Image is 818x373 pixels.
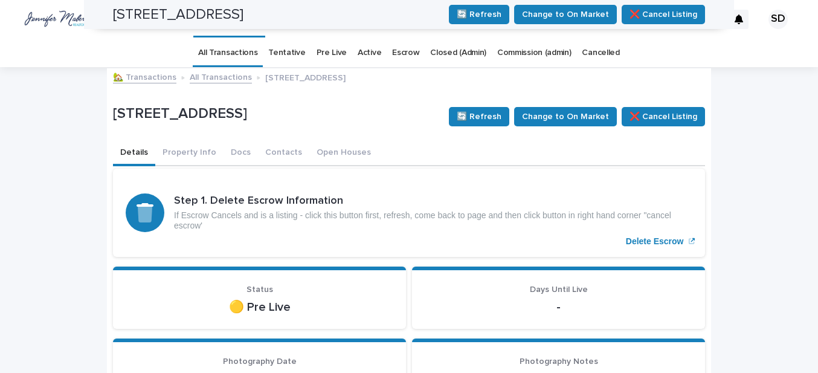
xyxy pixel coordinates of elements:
[224,141,258,166] button: Docs
[622,107,705,126] button: ❌ Cancel Listing
[223,357,297,366] span: Photography Date
[190,70,252,83] a: All Transactions
[317,39,347,67] a: Pre Live
[768,10,788,29] div: SD
[530,285,588,294] span: Days Until Live
[522,111,609,123] span: Change to On Market
[497,39,571,67] a: Commission (admin)
[155,141,224,166] button: Property Info
[127,300,391,314] p: 🟡 Pre Live
[113,169,705,257] a: Delete Escrow
[449,107,509,126] button: 🔄 Refresh
[258,141,309,166] button: Contacts
[198,39,257,67] a: All Transactions
[113,70,176,83] a: 🏡 Transactions
[113,105,439,123] p: [STREET_ADDRESS]
[392,39,419,67] a: Escrow
[309,141,378,166] button: Open Houses
[358,39,381,67] a: Active
[246,285,273,294] span: Status
[174,195,692,208] h3: Step 1. Delete Escrow Information
[457,111,501,123] span: 🔄 Refresh
[113,141,155,166] button: Details
[514,107,617,126] button: Change to On Market
[582,39,619,67] a: Cancelled
[630,111,697,123] span: ❌ Cancel Listing
[430,39,486,67] a: Closed (Admin)
[268,39,305,67] a: Tentative
[427,300,691,314] p: -
[24,7,88,31] img: wuAGYP89SDOeM5CITrc5
[174,210,692,231] p: If Escrow Cancels and is a listing - click this button first, refresh, come back to page and then...
[520,357,598,366] span: Photography Notes
[265,70,346,83] p: [STREET_ADDRESS]
[626,236,684,247] p: Delete Escrow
